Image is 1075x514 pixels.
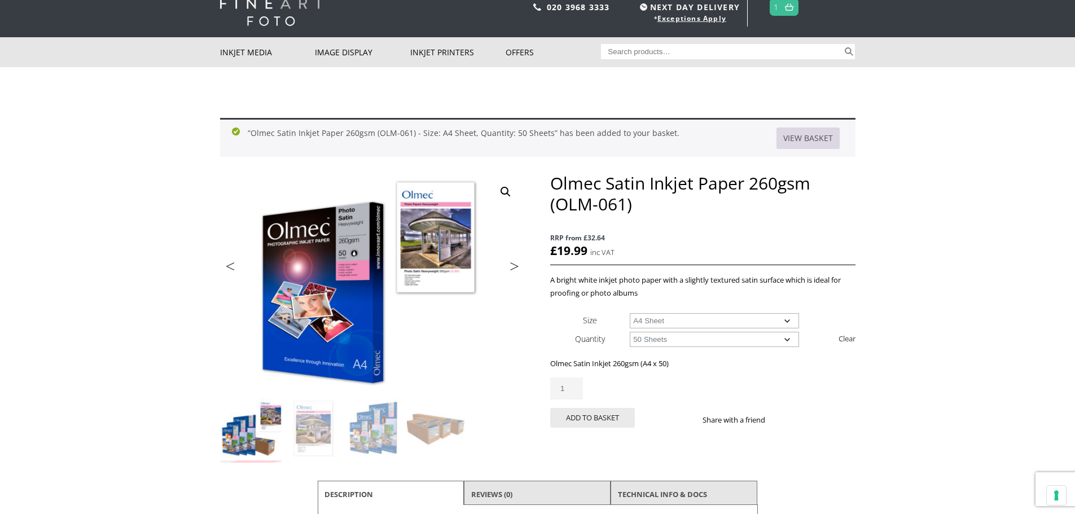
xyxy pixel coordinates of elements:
div: “Olmec Satin Inkjet Paper 260gsm (OLM-061) - Size: A4 Sheet, Quantity: 50 Sheets” has been added ... [220,118,855,157]
span: NEXT DAY DELIVERY [637,1,740,14]
bdi: 19.99 [550,243,587,258]
img: Olmec Satin Inkjet Paper 260gsm (OLM-061) [221,398,282,459]
a: Exceptions Apply [657,14,726,23]
a: View full-screen image gallery [495,182,516,202]
label: Quantity [575,333,605,344]
span: RRP from £32.64 [550,231,855,244]
button: Your consent preferences for tracking technologies [1047,486,1066,505]
label: Size [583,315,597,326]
a: Offers [506,37,601,67]
img: phone.svg [533,3,541,11]
p: A bright white inkjet photo paper with a slightly textured satin surface which is ideal for proof... [550,274,855,300]
a: Reviews (0) [471,484,512,504]
input: Product quantity [550,377,583,399]
img: twitter sharing button [792,415,801,424]
span: £ [550,243,557,258]
img: time.svg [640,3,647,11]
img: facebook sharing button [779,415,788,424]
h1: Olmec Satin Inkjet Paper 260gsm (OLM-061) [550,173,855,214]
p: Olmec Satin Inkjet 260gsm (A4 x 50) [550,357,855,370]
button: Search [843,44,855,59]
a: Image Display [315,37,410,67]
button: Add to basket [550,408,635,428]
a: Inkjet Printers [410,37,506,67]
a: 020 3968 3333 [547,2,610,12]
a: View basket [776,128,840,149]
p: Share with a friend [703,414,779,427]
img: Olmec Satin Inkjet Paper 260gsm (OLM-061) - Image 3 [345,398,406,459]
a: Description [324,484,373,504]
a: Inkjet Media [220,37,315,67]
a: TECHNICAL INFO & DOCS [618,484,707,504]
a: Clear options [839,330,855,348]
input: Search products… [601,44,843,59]
img: Olmec Satin Inkjet Paper 260gsm (OLM-061) - Image 2 [283,398,344,459]
img: Olmec Satin Inkjet Paper 260gsm (OLM-061) - Image 4 [407,398,468,459]
img: basket.svg [785,3,793,11]
img: email sharing button [806,415,815,424]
